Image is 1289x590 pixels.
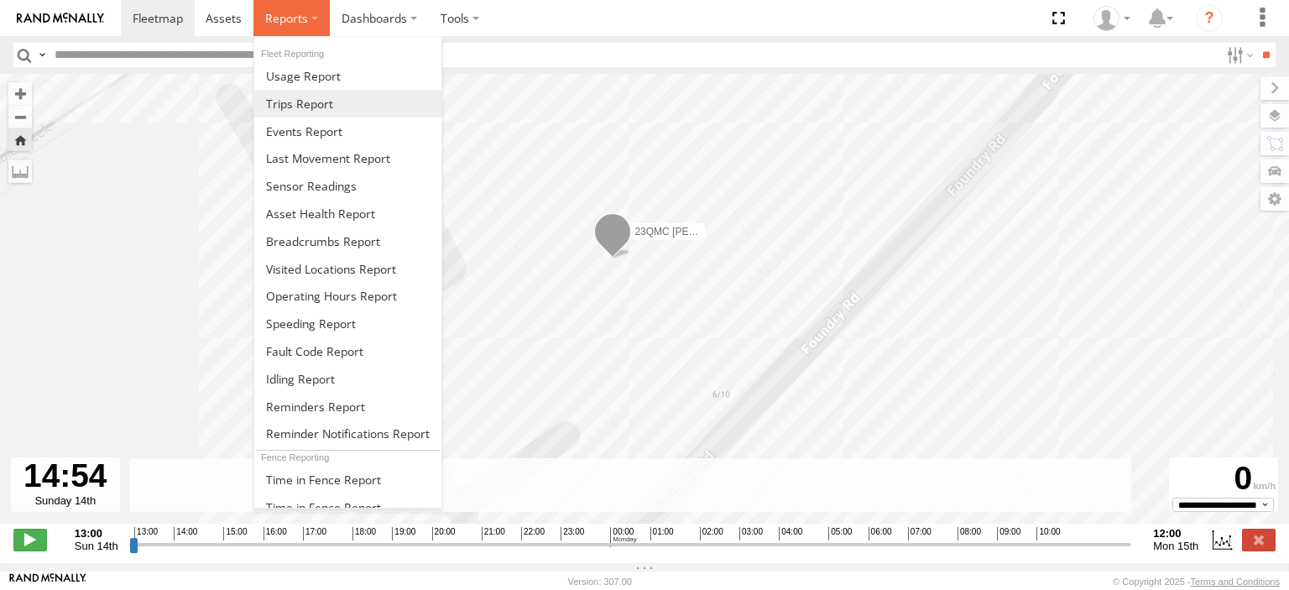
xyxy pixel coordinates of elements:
[352,527,376,540] span: 18:00
[779,527,802,540] span: 04:00
[1088,6,1136,31] div: Muhammad Salman
[254,282,441,310] a: Asset Operating Hours Report
[1172,460,1276,498] div: 0
[223,527,247,540] span: 15:00
[8,128,32,151] button: Zoom Home
[521,527,545,540] span: 22:00
[303,527,326,540] span: 17:00
[392,527,415,540] span: 19:00
[254,117,441,145] a: Full Events Report
[700,527,723,540] span: 02:00
[35,43,49,67] label: Search Query
[75,540,118,552] span: Sun 14th Sep 2025
[254,200,441,227] a: Asset Health Report
[482,527,505,540] span: 21:00
[869,527,892,540] span: 06:00
[254,337,441,365] a: Fault Code Report
[634,226,754,238] span: 23QMC [PERSON_NAME]
[908,527,932,540] span: 07:00
[997,527,1020,540] span: 09:00
[254,144,441,172] a: Last Movement Report
[254,420,441,448] a: Service Reminder Notifications Report
[254,255,441,283] a: Visited Locations Report
[1153,527,1198,540] strong: 12:00
[254,227,441,255] a: Breadcrumbs Report
[8,105,32,128] button: Zoom out
[254,365,441,393] a: Idling Report
[561,527,584,540] span: 23:00
[1260,187,1289,211] label: Map Settings
[254,90,441,117] a: Trips Report
[8,82,32,105] button: Zoom in
[568,577,632,587] div: Version: 307.00
[17,13,104,24] img: rand-logo.svg
[610,527,636,546] span: 00:00
[254,466,441,493] a: Time in Fences Report
[1036,527,1060,540] span: 10:00
[650,527,674,540] span: 01:00
[828,527,852,540] span: 05:00
[254,493,441,521] a: Time in Fences Report
[254,172,441,200] a: Sensor Readings
[13,529,47,551] label: Play/Stop
[254,62,441,90] a: Usage Report
[75,527,118,540] strong: 13:00
[1196,5,1223,32] i: ?
[254,310,441,337] a: Fleet Speed Report
[174,527,197,540] span: 14:00
[1191,577,1280,587] a: Terms and Conditions
[8,159,32,183] label: Measure
[1242,529,1276,551] label: Close
[1153,540,1198,552] span: Mon 15th Sep 2025
[1220,43,1256,67] label: Search Filter Options
[9,573,86,590] a: Visit our Website
[264,527,287,540] span: 16:00
[134,527,158,540] span: 13:00
[739,527,763,540] span: 03:00
[958,527,981,540] span: 08:00
[432,527,456,540] span: 20:00
[254,393,441,420] a: Reminders Report
[1113,577,1280,587] div: © Copyright 2025 -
